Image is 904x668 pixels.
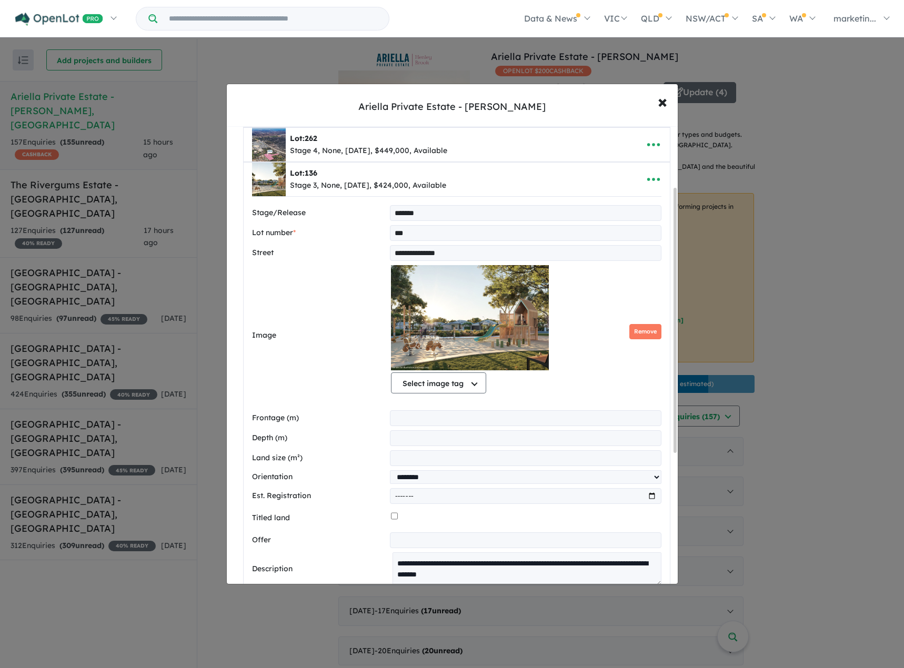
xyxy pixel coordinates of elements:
img: Ariella Private Estate - Henley Brook - Lot 132 [391,265,549,370]
label: Orientation [252,471,386,483]
label: Street [252,247,386,259]
div: Stage 4, None, [DATE], $449,000, Available [290,145,447,157]
button: Select image tag [391,372,486,393]
img: Ariella%20Private%20Estate%20-%20Henley%20Brook%20-%20Lot%20132___1755753377.jpg [252,163,286,196]
img: Openlot PRO Logo White [15,13,103,26]
label: Titled land [252,512,387,524]
label: Lot number [252,227,386,239]
div: Stage 3, None, [DATE], $424,000, Available [290,179,446,192]
input: Try estate name, suburb, builder or developer [159,7,387,30]
label: Land size (m²) [252,452,386,464]
label: Frontage (m) [252,412,386,424]
label: Est. Registration [252,490,386,502]
label: Depth (m) [252,432,386,444]
b: Lot: [290,168,317,178]
label: Description [252,563,388,575]
button: Remove [629,324,661,339]
div: Ariella Private Estate - [PERSON_NAME] [358,100,546,114]
span: 136 [305,168,317,178]
label: Image [252,329,387,342]
b: Lot: [290,134,317,143]
label: Offer [252,534,386,546]
span: × [658,90,667,113]
span: 262 [305,134,317,143]
img: Ariella%20Private%20Estate%20-%20Henley%20Brook%20-%20Lot%20264___1754023894.jpg [252,128,286,161]
label: Stage/Release [252,207,386,219]
span: marketin... [833,13,876,24]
